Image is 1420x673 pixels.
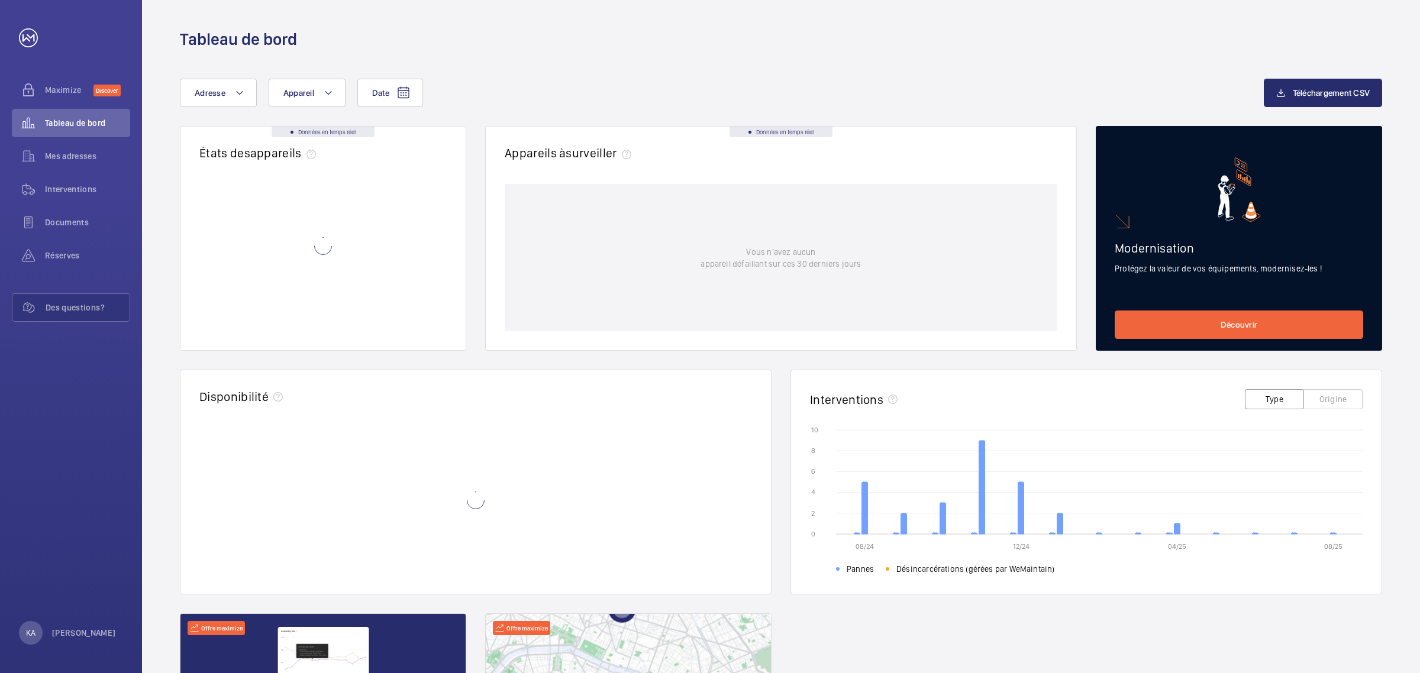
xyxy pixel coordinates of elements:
[46,302,130,313] span: Des questions?
[811,488,815,496] text: 4
[199,389,269,404] h2: Disponibilité
[566,145,635,160] span: surveiller
[272,127,375,137] div: Données en temps réel
[811,509,815,517] text: 2
[26,627,35,639] p: KA
[372,88,389,98] span: Date
[52,627,116,639] p: [PERSON_NAME]
[730,127,832,137] div: Données en temps réel
[180,28,297,50] h1: Tableau de bord
[493,621,550,635] div: Offre maximize
[811,467,815,475] text: 6
[701,246,861,270] p: Vous n'avez aucun appareil défaillant sur ces 30 derniers jours
[45,183,130,195] span: Interventions
[180,79,257,107] button: Adresse
[505,145,636,160] h2: Appareils à
[195,88,225,98] span: Adresse
[896,563,1054,575] span: Désincarcérations (gérées par WeMaintain)
[1168,542,1186,551] text: 04/25
[269,79,346,107] button: Appareil
[1115,263,1363,274] p: Protégez la valeur de vos équipements, modernisez-les !
[1245,389,1304,409] button: Type
[856,542,874,551] text: 08/24
[250,145,321,160] span: appareils
[811,530,815,538] text: 0
[1115,310,1363,339] a: Découvrir
[811,426,818,434] text: 10
[188,621,245,635] div: Offre maximize
[45,216,130,228] span: Documents
[1303,389,1363,409] button: Origine
[847,563,874,575] span: Pannes
[357,79,423,107] button: Date
[45,84,93,96] span: Maximize
[45,150,130,162] span: Mes adresses
[1264,79,1383,107] button: Téléchargement CSV
[45,117,130,129] span: Tableau de bord
[45,250,130,261] span: Réserves
[1115,241,1363,255] h2: Modernisation
[1013,542,1029,551] text: 12/24
[1293,88,1370,98] span: Téléchargement CSV
[283,88,314,98] span: Appareil
[1218,157,1261,222] img: marketing-card.svg
[93,85,121,96] span: Discover
[810,392,883,407] h2: Interventions
[1324,542,1342,551] text: 08/25
[199,145,321,160] h2: États des
[811,446,815,455] text: 8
